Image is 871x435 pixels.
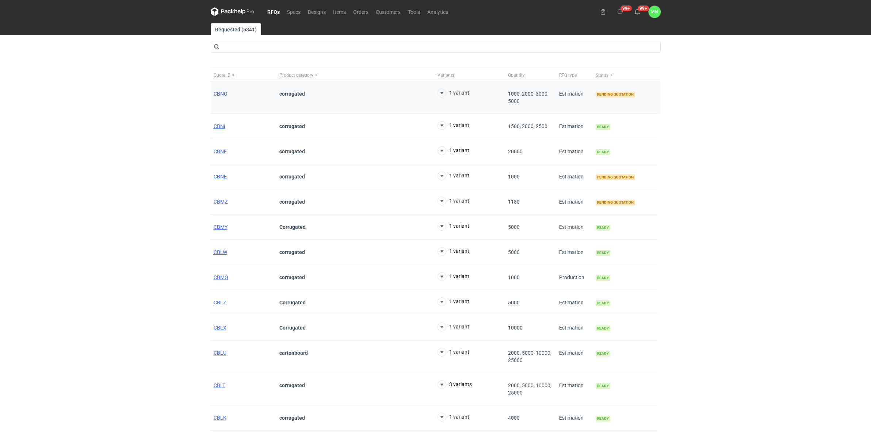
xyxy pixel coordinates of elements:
[556,290,593,315] div: Estimation
[279,382,305,388] strong: corrugated
[596,124,610,130] span: Ready
[596,225,610,231] span: Ready
[508,325,523,331] span: 10000
[596,275,610,281] span: Ready
[508,149,523,154] span: 20000
[283,7,304,16] a: Specs
[279,415,305,421] strong: corrugated
[349,7,372,16] a: Orders
[438,146,469,155] button: 1 variant
[559,72,577,78] span: RFQ type
[596,174,635,180] span: Pending quotation
[214,224,228,230] a: CBMY
[596,326,610,331] span: Ready
[556,265,593,290] div: Production
[438,72,454,78] span: Variants
[508,199,520,205] span: 1180
[279,325,306,331] strong: Corrugated
[556,114,593,139] div: Estimation
[556,373,593,405] div: Estimation
[214,199,228,205] a: CBMZ
[304,7,329,16] a: Designs
[214,149,227,154] a: CBNF
[438,247,469,256] button: 1 variant
[211,7,255,16] svg: Packhelp Pro
[596,383,610,389] span: Ready
[279,249,305,255] strong: corrugated
[279,72,313,78] span: Product category
[279,149,305,154] strong: corrugated
[329,7,349,16] a: Items
[264,7,283,16] a: RFQs
[279,123,305,129] strong: corrugated
[508,415,520,421] span: 4000
[438,348,469,357] button: 1 variant
[424,7,452,16] a: Analytics
[279,174,305,180] strong: corrugated
[214,325,226,331] a: CBLX
[214,300,226,305] span: CBLZ
[438,297,469,306] button: 1 variant
[438,172,469,180] button: 1 variant
[276,69,435,81] button: Product category
[438,413,469,421] button: 1 variant
[596,300,610,306] span: Ready
[214,249,227,255] a: CBLW
[211,23,261,35] a: Requested (5341)
[596,351,610,357] span: Ready
[556,81,593,114] div: Estimation
[214,91,228,97] a: CBNO
[556,240,593,265] div: Estimation
[596,200,635,205] span: Pending quotation
[279,300,306,305] strong: Corrugated
[556,139,593,164] div: Estimation
[508,224,520,230] span: 5000
[438,222,469,231] button: 1 variant
[214,350,226,356] a: CBLU
[508,91,549,104] span: 1000, 2000, 3000, 5000
[508,300,520,305] span: 5000
[279,199,305,205] strong: corrugated
[372,7,404,16] a: Customers
[614,6,626,18] button: 99+
[279,274,305,280] strong: corrugated
[593,69,658,81] button: Status
[556,340,593,373] div: Estimation
[508,249,520,255] span: 5000
[596,416,610,421] span: Ready
[596,92,635,97] span: Pending quotation
[556,164,593,189] div: Estimation
[649,6,661,18] button: MN
[438,89,469,97] button: 1 variant
[214,123,225,129] a: CBNI
[279,91,305,97] strong: corrugated
[438,272,469,281] button: 1 variant
[211,69,276,81] button: Quote ID
[214,415,226,421] a: CBLK
[508,382,551,396] span: 2000, 5000, 10000, 25000
[438,380,472,389] button: 3 variants
[508,274,520,280] span: 1000
[214,174,227,180] a: CBNE
[214,274,228,280] span: CBMQ
[508,123,547,129] span: 1500, 2000, 2500
[556,315,593,340] div: Estimation
[631,6,643,18] button: 99+
[508,350,551,363] span: 2000, 5000, 10000, 25000
[279,350,308,356] strong: cartonboard
[279,224,306,230] strong: Corrugated
[214,382,225,388] a: CBLT
[438,121,469,130] button: 1 variant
